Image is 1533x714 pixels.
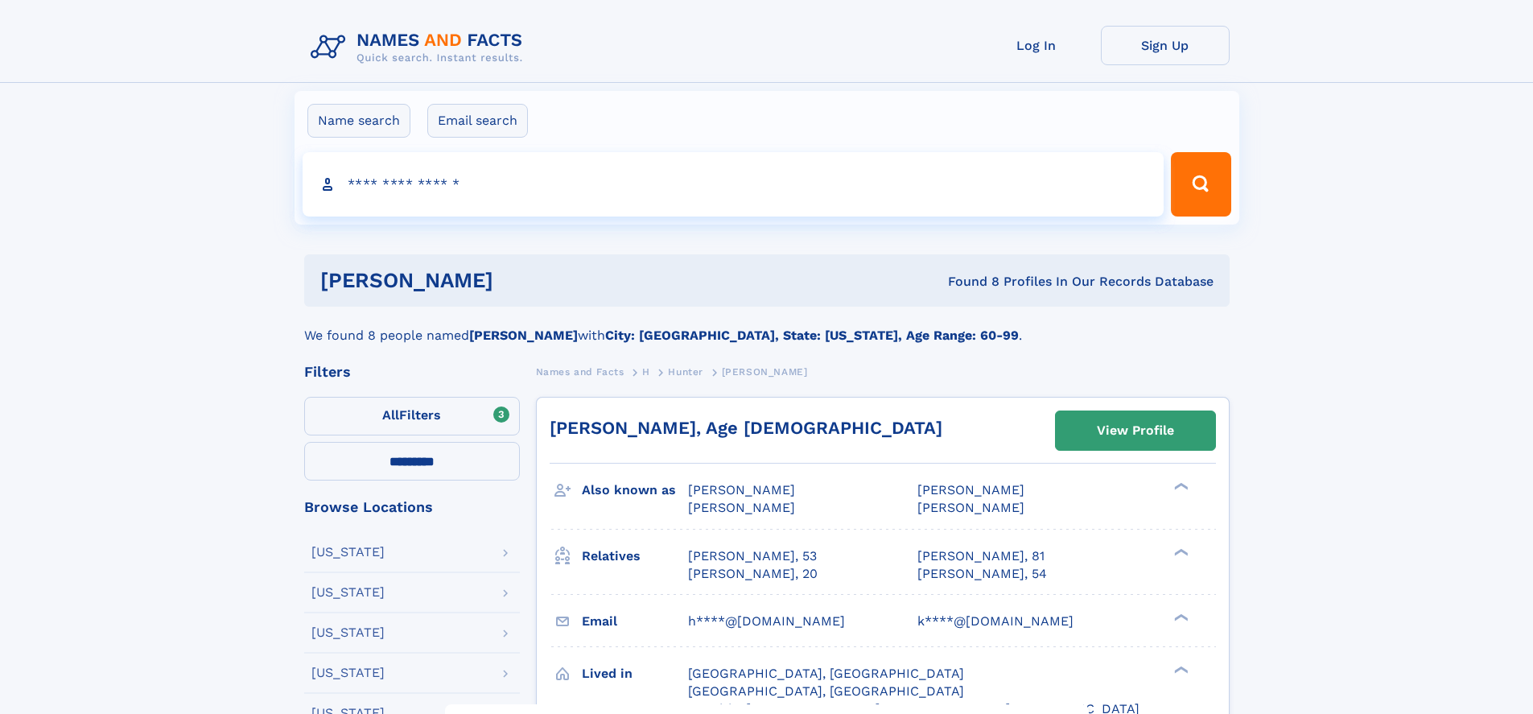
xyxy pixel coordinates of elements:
[582,608,688,635] h3: Email
[605,328,1019,343] b: City: [GEOGRAPHIC_DATA], State: [US_STATE], Age Range: 60-99
[382,407,399,423] span: All
[536,361,624,382] a: Names and Facts
[688,565,818,583] a: [PERSON_NAME], 20
[1170,481,1189,492] div: ❯
[688,666,964,681] span: [GEOGRAPHIC_DATA], [GEOGRAPHIC_DATA]
[972,26,1101,65] a: Log In
[1101,26,1230,65] a: Sign Up
[688,482,795,497] span: [PERSON_NAME]
[917,482,1024,497] span: [PERSON_NAME]
[311,626,385,639] div: [US_STATE]
[642,366,650,378] span: H
[304,307,1230,345] div: We found 8 people named with .
[688,500,795,515] span: [PERSON_NAME]
[688,547,817,565] a: [PERSON_NAME], 53
[311,546,385,559] div: [US_STATE]
[1171,152,1230,217] button: Search Button
[582,477,688,504] h3: Also known as
[303,152,1164,217] input: search input
[1170,547,1189,557] div: ❯
[311,667,385,679] div: [US_STATE]
[582,543,688,570] h3: Relatives
[1056,411,1215,450] a: View Profile
[550,418,942,438] a: [PERSON_NAME], Age [DEMOGRAPHIC_DATA]
[469,328,578,343] b: [PERSON_NAME]
[304,365,520,379] div: Filters
[917,565,1047,583] a: [PERSON_NAME], 54
[311,586,385,599] div: [US_STATE]
[1170,664,1189,675] div: ❯
[1170,612,1189,622] div: ❯
[668,366,703,378] span: Hunter
[688,683,964,699] span: [GEOGRAPHIC_DATA], [GEOGRAPHIC_DATA]
[307,104,410,138] label: Name search
[427,104,528,138] label: Email search
[668,361,703,382] a: Hunter
[642,361,650,382] a: H
[1097,412,1174,449] div: View Profile
[304,26,536,69] img: Logo Names and Facts
[320,270,721,291] h1: [PERSON_NAME]
[304,397,520,435] label: Filters
[720,273,1214,291] div: Found 8 Profiles In Our Records Database
[722,366,808,378] span: [PERSON_NAME]
[304,500,520,514] div: Browse Locations
[917,500,1024,515] span: [PERSON_NAME]
[917,547,1045,565] a: [PERSON_NAME], 81
[582,660,688,687] h3: Lived in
